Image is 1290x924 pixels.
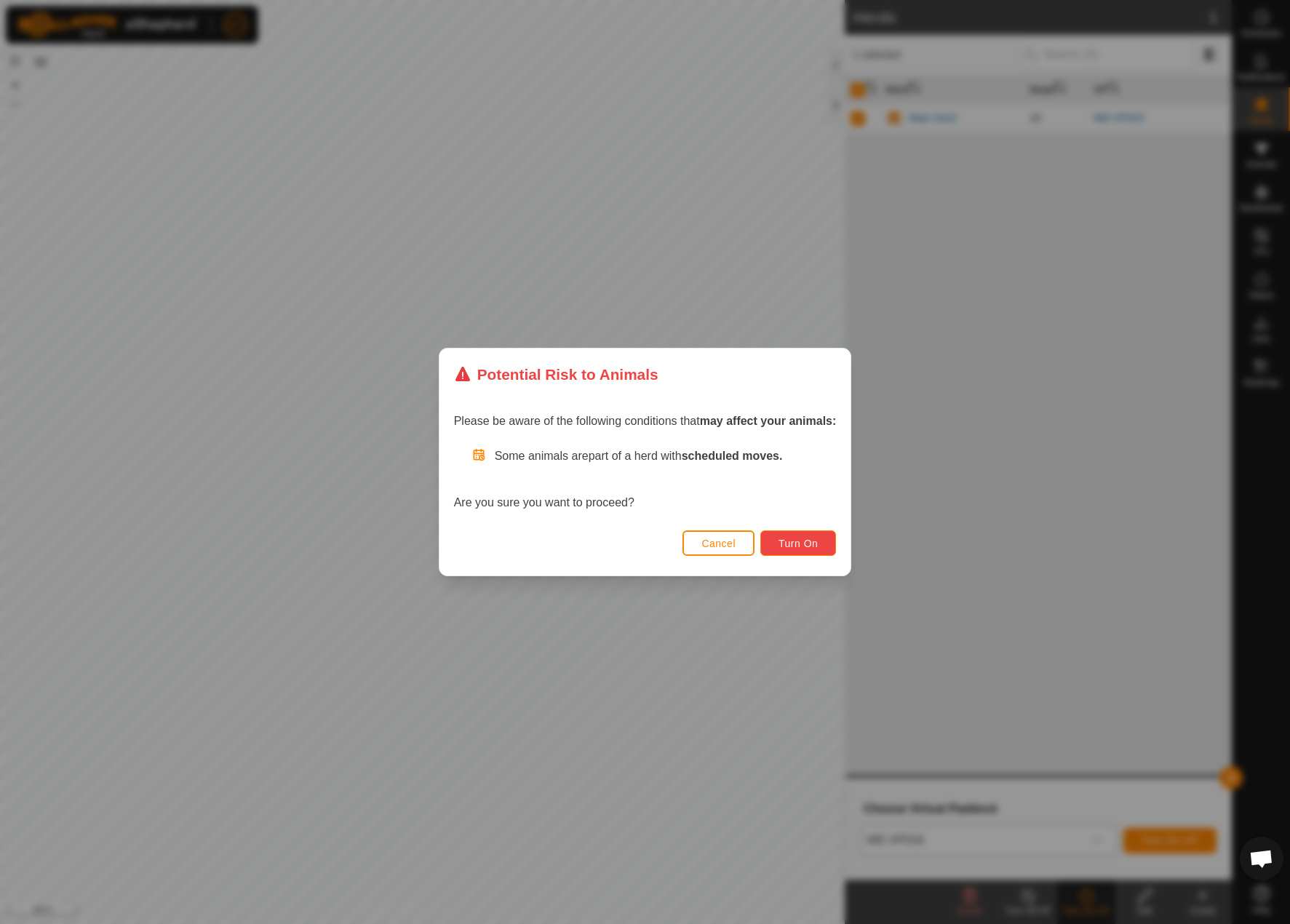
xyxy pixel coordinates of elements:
div: Open chat [1240,837,1283,880]
p: Some animals are [495,447,837,465]
div: Potential Risk to Animals [454,363,658,386]
span: Please be aware of the following conditions that [454,415,837,427]
span: Cancel [701,538,736,549]
span: Turn On [779,538,818,549]
div: Are you sure you want to proceed? [454,447,837,511]
strong: scheduled moves. [682,450,783,462]
button: Cancel [682,530,755,556]
strong: may affect your animals: [700,415,837,427]
button: Turn On [760,530,836,556]
span: part of a herd with [589,450,783,462]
